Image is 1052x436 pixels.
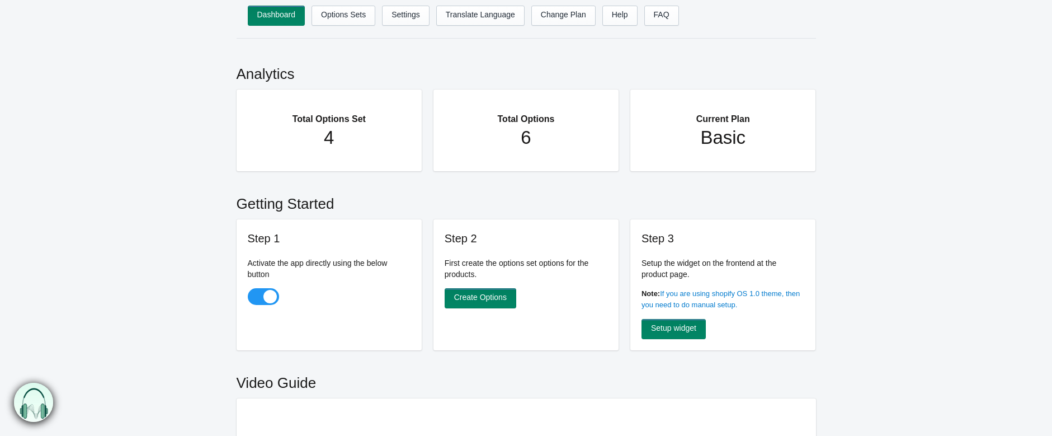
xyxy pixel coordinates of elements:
[456,101,597,126] h2: Total Options
[248,257,411,280] p: Activate the app directly using the below button
[237,182,816,219] h2: Getting Started
[436,6,525,26] a: Translate Language
[445,231,608,246] h3: Step 2
[641,257,805,280] p: Setup the widget on the frontend at the product page.
[456,126,597,149] h1: 6
[259,126,400,149] h1: 4
[248,6,305,26] a: Dashboard
[248,231,411,246] h3: Step 1
[653,126,794,149] h1: Basic
[12,383,52,423] img: bxm.png
[237,53,816,90] h2: Analytics
[644,6,679,26] a: FAQ
[382,6,430,26] a: Settings
[445,288,516,308] a: Create Options
[312,6,375,26] a: Options Sets
[641,289,800,309] a: If you are using shopify OS 1.0 theme, then you need to do manual setup.
[641,319,706,339] a: Setup widget
[531,6,596,26] a: Change Plan
[259,101,400,126] h2: Total Options Set
[602,6,638,26] a: Help
[653,101,794,126] h2: Current Plan
[237,362,816,399] h2: Video Guide
[641,231,805,246] h3: Step 3
[445,257,608,280] p: First create the options set options for the products.
[641,289,660,298] b: Note:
